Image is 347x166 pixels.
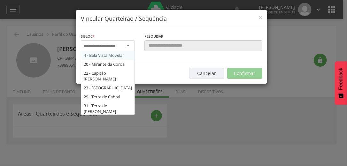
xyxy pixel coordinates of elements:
[335,61,347,105] button: Feedback - Mostrar pesquisa
[81,69,135,83] div: 22 - Capitão [PERSON_NAME]
[81,60,135,69] div: 20 - Mirante da Coroa
[81,83,135,92] div: 23 - [GEOGRAPHIC_DATA]
[144,34,163,39] span: Pesquisar
[81,51,135,60] div: 4 - Bela Vista Movelar
[81,15,262,23] h4: Vincular Quarteirão / Sequência
[227,68,262,79] button: Confirmar
[81,92,135,101] div: 29 - Terra de Cabral
[81,101,135,116] div: 31 - Terra de [PERSON_NAME]
[189,68,224,79] button: Cancelar
[258,13,262,22] span: ×
[258,14,262,21] button: Close
[338,68,344,90] span: Feedback
[81,34,93,39] span: Sisloc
